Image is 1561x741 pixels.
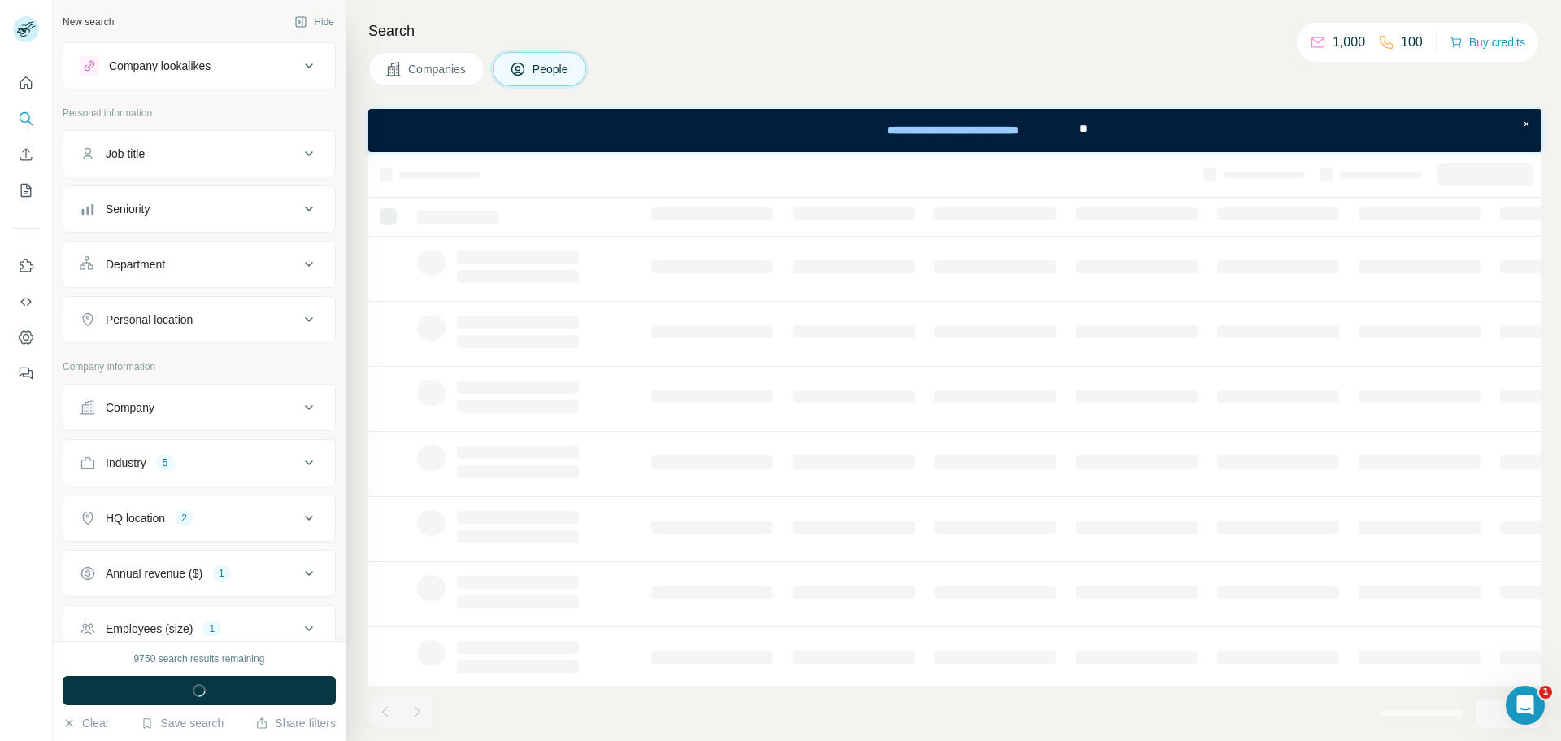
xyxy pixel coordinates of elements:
[175,511,193,525] div: 2
[106,201,150,217] div: Seniority
[13,140,39,169] button: Enrich CSV
[63,499,335,538] button: HQ location2
[63,609,335,648] button: Employees (size)1
[13,323,39,352] button: Dashboard
[106,256,165,272] div: Department
[141,715,224,731] button: Save search
[1506,686,1545,725] iframe: Intercom live chat
[106,510,165,526] div: HQ location
[63,443,335,482] button: Industry5
[368,109,1541,152] iframe: Banner
[63,360,336,374] p: Company information
[13,251,39,281] button: Use Surfe on LinkedIn
[156,455,175,470] div: 5
[63,300,335,339] button: Personal location
[106,621,193,637] div: Employees (size)
[63,715,109,731] button: Clear
[13,176,39,205] button: My lists
[13,104,39,133] button: Search
[63,245,335,284] button: Department
[106,146,145,162] div: Job title
[63,388,335,427] button: Company
[106,455,146,471] div: Industry
[1401,33,1423,52] p: 100
[1539,686,1552,699] span: 1
[13,68,39,98] button: Quick start
[63,15,114,29] div: New search
[109,58,211,74] div: Company lookalikes
[63,190,335,229] button: Seniority
[255,715,336,731] button: Share filters
[13,287,39,316] button: Use Surfe API
[134,652,265,666] div: 9750 search results remaining
[13,359,39,388] button: Feedback
[408,61,467,77] span: Companies
[106,565,202,582] div: Annual revenue ($)
[63,554,335,593] button: Annual revenue ($)1
[368,20,1541,42] h4: Search
[63,46,335,85] button: Company lookalikes
[106,312,193,328] div: Personal location
[63,106,336,120] p: Personal information
[1333,33,1365,52] p: 1,000
[63,134,335,173] button: Job title
[106,399,154,416] div: Company
[212,566,231,581] div: 1
[533,61,570,77] span: People
[1450,31,1525,54] button: Buy credits
[202,621,221,636] div: 1
[283,10,346,34] button: Hide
